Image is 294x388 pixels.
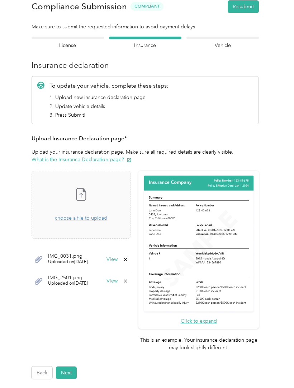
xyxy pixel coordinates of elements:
[32,134,259,143] h3: Upload Insurance Declaration page*
[49,94,169,101] li: 1. Upload new insurance declaration page
[32,59,259,71] h3: Insurance declaration
[48,280,88,287] span: Uploaded on [DATE]
[32,366,52,379] button: Back
[131,2,163,10] span: Compliant
[32,23,259,31] div: Make sure to submit the requested information to avoid payment delays
[48,275,88,280] span: IMG_2501.png
[32,156,132,163] button: What is the Insurance Declaration page?
[254,348,294,388] iframe: Everlance-gr Chat Button Frame
[48,259,88,265] span: Uploaded on [DATE]
[49,103,169,110] li: 2. Update vehicle details
[48,254,88,259] span: IMG_0031.png
[106,257,118,262] button: View
[32,1,127,11] h1: Compliance Submission
[49,111,169,119] li: 3. Press Submit!
[32,42,104,49] h4: License
[138,336,259,351] p: This is an example. Your insurance declaration page may look slightly different.
[181,317,217,325] button: Click to expand
[109,42,181,49] h4: Insurance
[228,0,259,13] button: Resubmit
[32,148,259,163] p: Upload your insurance declaration page. Make sure all required details are clearly visible.
[106,279,118,284] button: View
[49,81,169,90] p: To update your vehicle, complete these steps:
[32,171,131,238] span: choose a file to upload
[142,174,255,313] img: Sample insurance declaration
[55,215,107,221] span: choose a file to upload
[186,42,259,49] h4: Vehicle
[56,366,77,379] button: Next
